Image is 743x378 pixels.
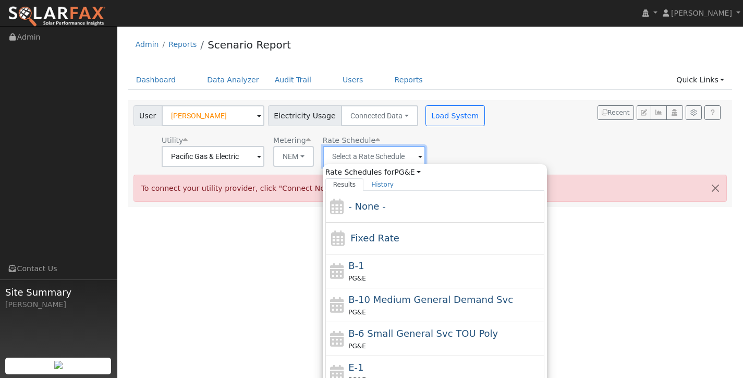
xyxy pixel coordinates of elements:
button: Recent [598,105,634,120]
span: E-1 [348,362,363,373]
a: Dashboard [128,70,184,90]
a: Users [335,70,371,90]
span: PG&E [348,343,366,350]
a: History [363,178,401,191]
div: Utility [162,135,264,146]
span: Alias: None [323,136,380,144]
span: B-10 Medium General Demand Service (Primary Voltage) [348,294,513,305]
a: Results [325,178,364,191]
a: Quick Links [668,70,732,90]
span: B-6 Small General Service TOU Poly Phase [348,328,498,339]
span: Site Summary [5,285,112,299]
button: Multi-Series Graph [651,105,667,120]
a: Admin [136,40,159,48]
div: Metering [273,135,314,146]
a: Scenario Report [208,39,291,51]
span: To connect your utility provider, click "Connect Now" [141,184,334,192]
img: retrieve [54,361,63,369]
a: Data Analyzer [199,70,267,90]
button: Connected Data [341,105,418,126]
span: [PERSON_NAME] [671,9,732,17]
input: Select a Utility [162,146,264,167]
a: Reports [168,40,197,48]
a: Reports [387,70,431,90]
span: Electricity Usage [268,105,342,126]
a: Audit Trail [267,70,319,90]
button: NEM [273,146,314,167]
input: Select a Rate Schedule [323,146,425,167]
button: Edit User [637,105,651,120]
div: [PERSON_NAME] [5,299,112,310]
img: SolarFax [8,6,106,28]
span: PG&E [348,275,366,282]
a: Help Link [704,105,721,120]
a: PG&E [394,168,421,176]
span: Fixed Rate [350,233,399,243]
span: User [133,105,162,126]
button: Login As [666,105,683,120]
button: Load System [425,105,485,126]
span: B-1 [348,260,364,271]
span: PG&E [348,309,366,316]
input: Select a User [162,105,264,126]
button: Close [704,175,726,201]
span: Rate Schedules for [325,167,421,178]
span: - None - [348,201,385,212]
button: Settings [686,105,702,120]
